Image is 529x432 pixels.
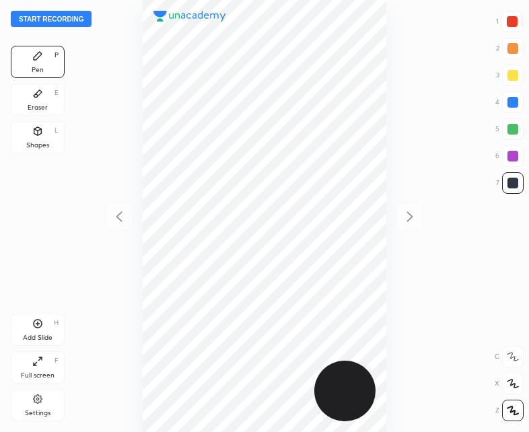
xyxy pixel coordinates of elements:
div: Eraser [28,104,48,111]
div: 6 [495,145,524,167]
div: Pen [32,67,44,73]
div: H [54,320,59,326]
img: logo.38c385cc.svg [153,11,226,22]
div: Shapes [26,142,49,149]
div: P [55,52,59,59]
div: 4 [495,92,524,113]
div: Z [495,400,524,421]
div: 7 [496,172,524,194]
div: Full screen [21,372,55,379]
div: X [495,373,524,394]
div: Settings [25,410,50,417]
div: C [495,346,524,367]
div: F [55,357,59,364]
div: 2 [496,38,524,59]
div: Add Slide [23,334,52,341]
button: Start recording [11,11,92,27]
div: L [55,127,59,134]
div: 5 [495,118,524,140]
div: E [55,89,59,96]
div: 1 [496,11,523,32]
div: 3 [496,65,524,86]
